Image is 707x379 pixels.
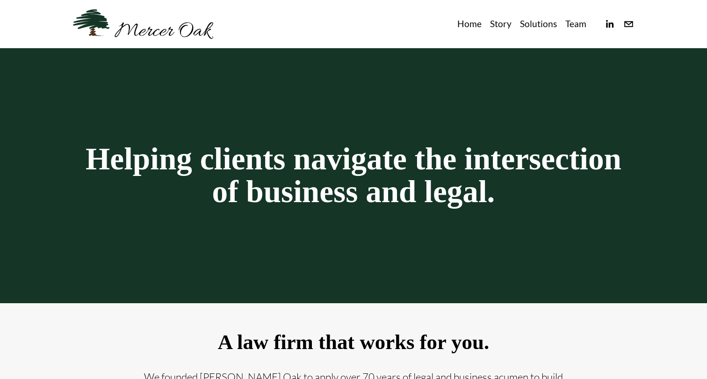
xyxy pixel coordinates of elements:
a: Team [565,16,586,32]
a: Home [457,16,482,32]
a: info@merceroaklaw.com [623,19,634,29]
h2: A law firm that works for you. [143,331,564,354]
a: linkedin-unauth [604,19,615,29]
a: Story [490,16,512,32]
h1: Helping clients navigate the intersection of business and legal. [73,143,634,209]
a: Solutions [520,16,557,32]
